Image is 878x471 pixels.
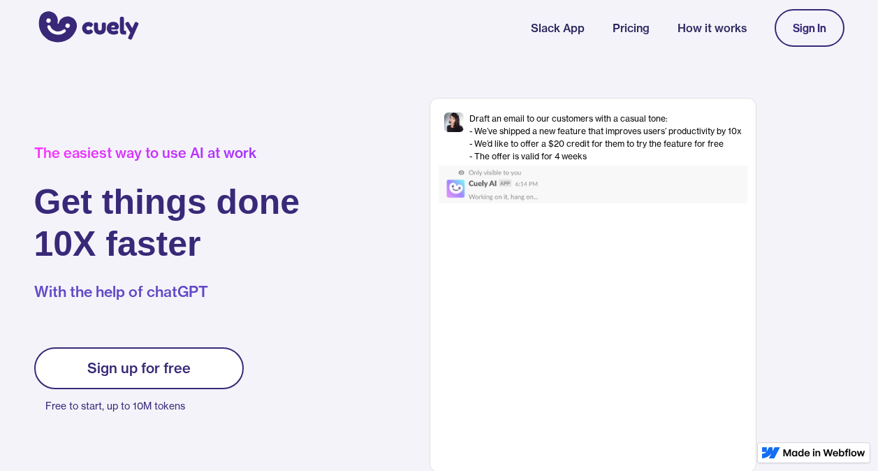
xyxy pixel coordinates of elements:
[34,282,300,303] p: With the help of chatGPT
[775,9,844,47] a: Sign In
[783,449,865,457] img: Made in Webflow
[531,20,585,36] a: Slack App
[45,396,244,416] p: Free to start, up to 10M tokens
[87,360,191,377] div: Sign up for free
[34,145,300,161] div: The easiest way to use AI at work
[678,20,747,36] a: How it works
[34,347,244,389] a: Sign up for free
[34,181,300,265] h1: Get things done 10X faster
[793,22,826,34] div: Sign In
[613,20,650,36] a: Pricing
[34,2,139,54] a: home
[469,113,742,163] div: Draft an email to our customers with a casual tone: - We’ve shipped a new feature that improves u...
